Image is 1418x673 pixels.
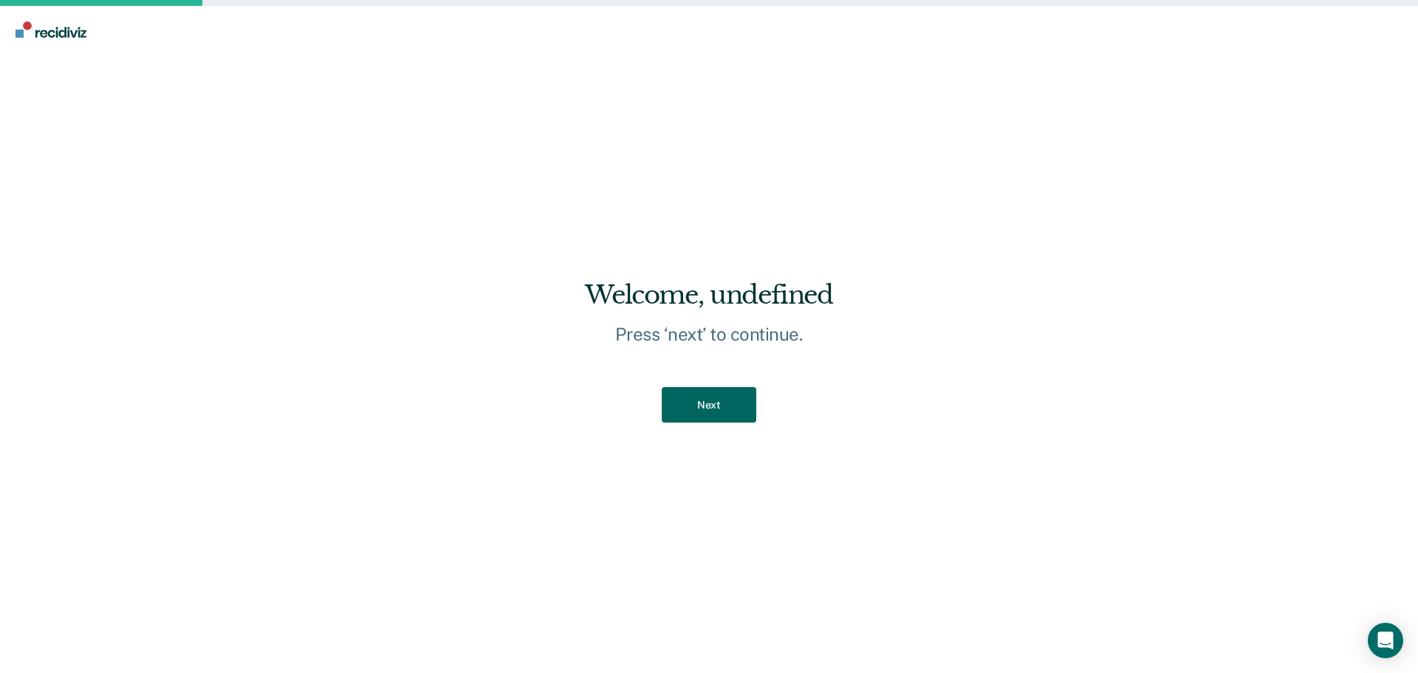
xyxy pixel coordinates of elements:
[16,21,86,38] img: Recidiviz
[12,6,90,53] a: Go to Recidiviz Home
[585,280,833,310] h1: Welcome, undefined
[662,387,756,423] button: Next
[12,6,1406,53] nav: Main Navigation
[585,322,833,346] p: Press ‘next’ to continue.
[1368,623,1403,658] div: Open Intercom Messenger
